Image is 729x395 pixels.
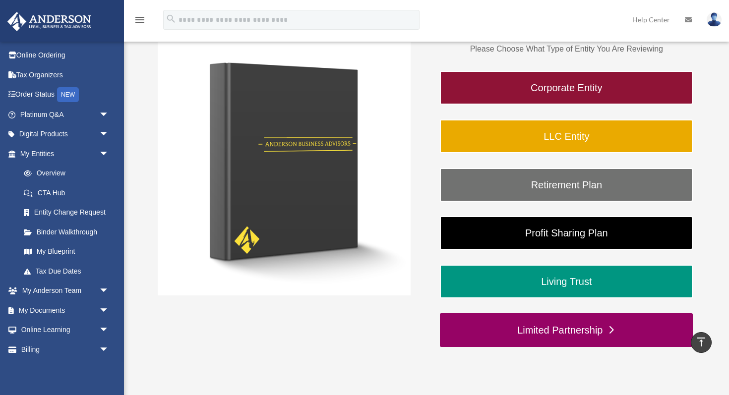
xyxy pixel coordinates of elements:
p: Please Choose What Type of Entity You Are Reviewing [440,42,693,56]
a: menu [134,17,146,26]
a: LLC Entity [440,119,693,153]
a: Online Learningarrow_drop_down [7,320,124,340]
span: arrow_drop_down [99,320,119,340]
span: arrow_drop_down [99,144,119,164]
span: arrow_drop_down [99,124,119,145]
a: Retirement Plan [440,168,693,202]
a: Living Trust [440,265,693,298]
div: NEW [57,87,79,102]
a: Entity Change Request [14,203,124,223]
a: Platinum Q&Aarrow_drop_down [7,105,124,124]
a: Limited Partnership [440,313,693,347]
span: arrow_drop_down [99,339,119,360]
a: Events Calendar [7,359,124,379]
i: search [166,13,177,24]
a: Online Ordering [7,46,124,65]
a: Profit Sharing Plan [440,216,693,250]
a: Order StatusNEW [7,85,124,105]
i: menu [134,14,146,26]
i: vertical_align_top [695,336,707,348]
a: Overview [14,164,124,183]
img: Anderson Advisors Platinum Portal [4,12,94,31]
a: Tax Due Dates [14,261,124,281]
span: arrow_drop_down [99,281,119,301]
span: arrow_drop_down [99,300,119,321]
a: My Blueprint [14,242,124,262]
span: arrow_drop_down [99,105,119,125]
a: My Documentsarrow_drop_down [7,300,124,320]
a: CTA Hub [14,183,124,203]
a: Binder Walkthrough [14,222,119,242]
a: Tax Organizers [7,65,124,85]
a: Billingarrow_drop_down [7,339,124,359]
a: Corporate Entity [440,71,693,105]
a: vertical_align_top [691,332,712,353]
img: User Pic [707,12,722,27]
a: My Entitiesarrow_drop_down [7,144,124,164]
a: My Anderson Teamarrow_drop_down [7,281,124,301]
a: Digital Productsarrow_drop_down [7,124,124,144]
